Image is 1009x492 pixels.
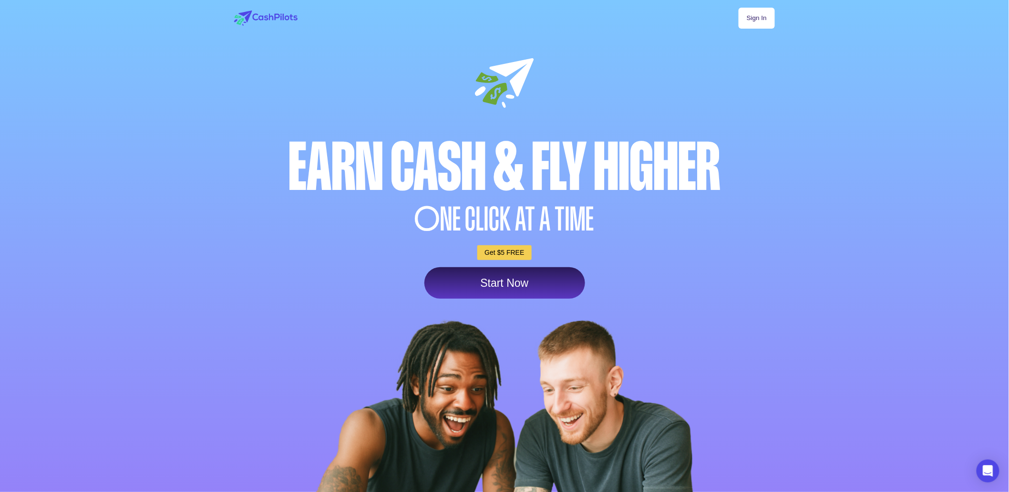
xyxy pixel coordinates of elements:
[977,460,999,482] div: Open Intercom Messenger
[424,267,585,299] a: Start Now
[234,10,298,26] img: logo
[739,8,775,29] a: Sign In
[415,203,441,236] span: O
[477,245,531,260] a: Get $5 FREE
[232,203,777,236] div: NE CLICK AT A TIME
[232,134,777,200] div: Earn Cash & Fly higher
